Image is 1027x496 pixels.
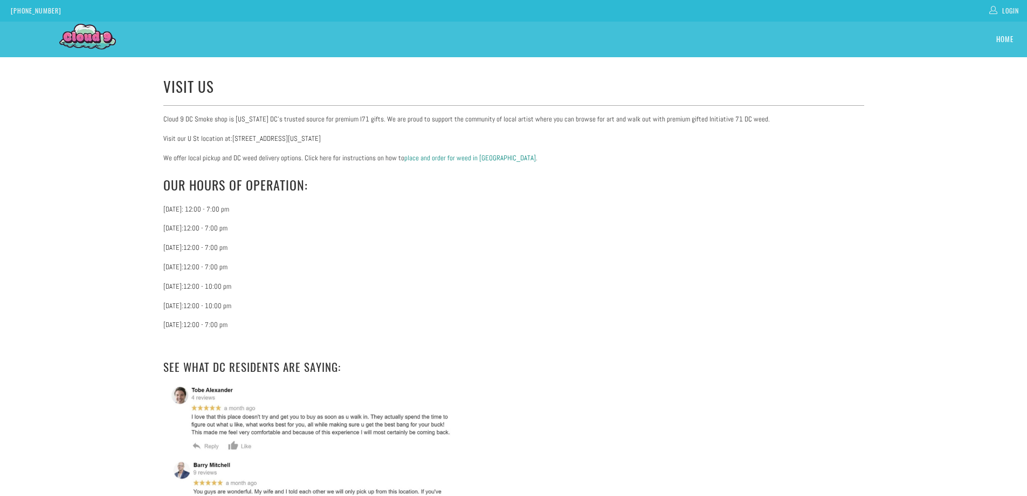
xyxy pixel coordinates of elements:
span: [STREET_ADDRESS][US_STATE] [232,134,321,143]
span: See What DC Residents Are Saying: [163,358,341,375]
p: Visit our U St location at: [163,133,864,145]
span: 12:00 - 7:00 pm [183,223,228,233]
h1: Visit Us [163,73,864,98]
p: We offer local pickup and DC weed delivery options. Click here for instructions on how to . [163,153,864,164]
h2: Our hours of operation: [163,175,864,194]
p: [DATE]: [163,301,864,312]
p: [DATE]: [163,242,864,254]
span: 12:00 - 10:00 pm [183,282,231,291]
span: 12:00 - 7:00 pm [183,243,228,252]
p: [DATE]: 12:00 - 7:00 pm [163,204,864,215]
p: [DATE]: [163,281,864,293]
p: [DATE]: [163,320,864,331]
p: [DATE]: [163,223,864,234]
span: 12:00 - 7:00 pm [183,262,228,271]
a: Home [996,27,1014,52]
p: Cloud 9 DC Smoke shop is [US_STATE] DC's trusted source for premium I71 gifts. We are proud to su... [163,114,864,125]
a: place and order for weed in [GEOGRAPHIC_DATA] [404,153,536,162]
img: Cloud 9 [59,22,116,54]
span: 12:00 - 7:00 pm [183,320,228,329]
span: 12:00 - 10:00 pm [183,301,231,310]
p: [DATE]: [163,262,864,273]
